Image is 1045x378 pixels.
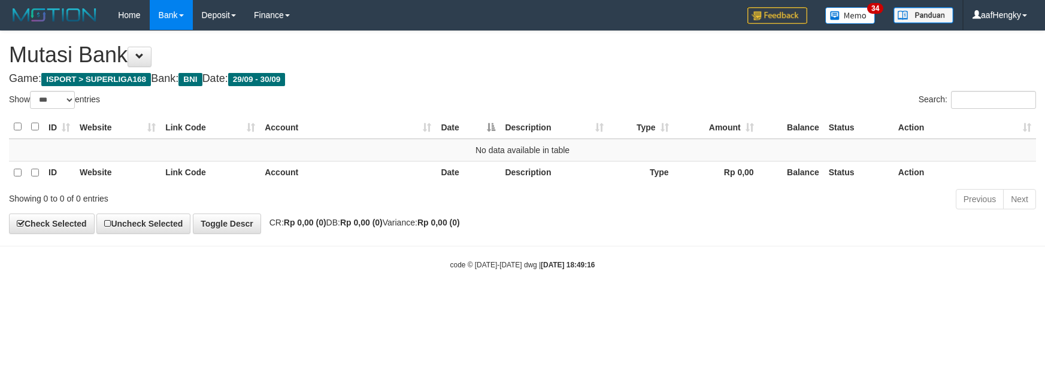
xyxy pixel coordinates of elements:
[893,115,1036,139] th: Action: activate to sort column ascending
[541,261,595,269] strong: [DATE] 18:49:16
[75,161,160,184] th: Website
[41,73,151,86] span: ISPORT > SUPERLIGA168
[178,73,202,86] span: BNI
[500,115,608,139] th: Description: activate to sort column ascending
[747,7,807,24] img: Feedback.jpg
[96,214,190,234] a: Uncheck Selected
[608,161,674,184] th: Type
[436,161,500,184] th: Date
[1003,189,1036,209] a: Next
[450,261,595,269] small: code © [DATE]-[DATE] dwg |
[500,161,608,184] th: Description
[956,189,1004,209] a: Previous
[30,91,75,109] select: Showentries
[824,161,893,184] th: Status
[9,43,1036,67] h1: Mutasi Bank
[340,218,383,227] strong: Rp 0,00 (0)
[260,161,436,184] th: Account
[951,91,1036,109] input: Search:
[825,7,876,24] img: Button%20Memo.svg
[759,161,824,184] th: Balance
[228,73,286,86] span: 29/09 - 30/09
[9,91,100,109] label: Show entries
[674,115,759,139] th: Amount: activate to sort column ascending
[9,6,100,24] img: MOTION_logo.png
[867,3,883,14] span: 34
[44,161,75,184] th: ID
[75,115,160,139] th: Website: activate to sort column ascending
[674,161,759,184] th: Rp 0,00
[9,214,95,234] a: Check Selected
[608,115,674,139] th: Type: activate to sort column ascending
[893,7,953,23] img: panduan.png
[893,161,1036,184] th: Action
[436,115,500,139] th: Date: activate to sort column descending
[919,91,1036,109] label: Search:
[9,188,426,205] div: Showing 0 to 0 of 0 entries
[44,115,75,139] th: ID: activate to sort column ascending
[417,218,460,227] strong: Rp 0,00 (0)
[263,218,460,227] span: CR: DB: Variance:
[160,161,260,184] th: Link Code
[824,115,893,139] th: Status
[9,73,1036,85] h4: Game: Bank: Date:
[9,139,1036,161] td: No data available in table
[193,214,261,234] a: Toggle Descr
[284,218,326,227] strong: Rp 0,00 (0)
[759,115,824,139] th: Balance
[260,115,436,139] th: Account: activate to sort column ascending
[160,115,260,139] th: Link Code: activate to sort column ascending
